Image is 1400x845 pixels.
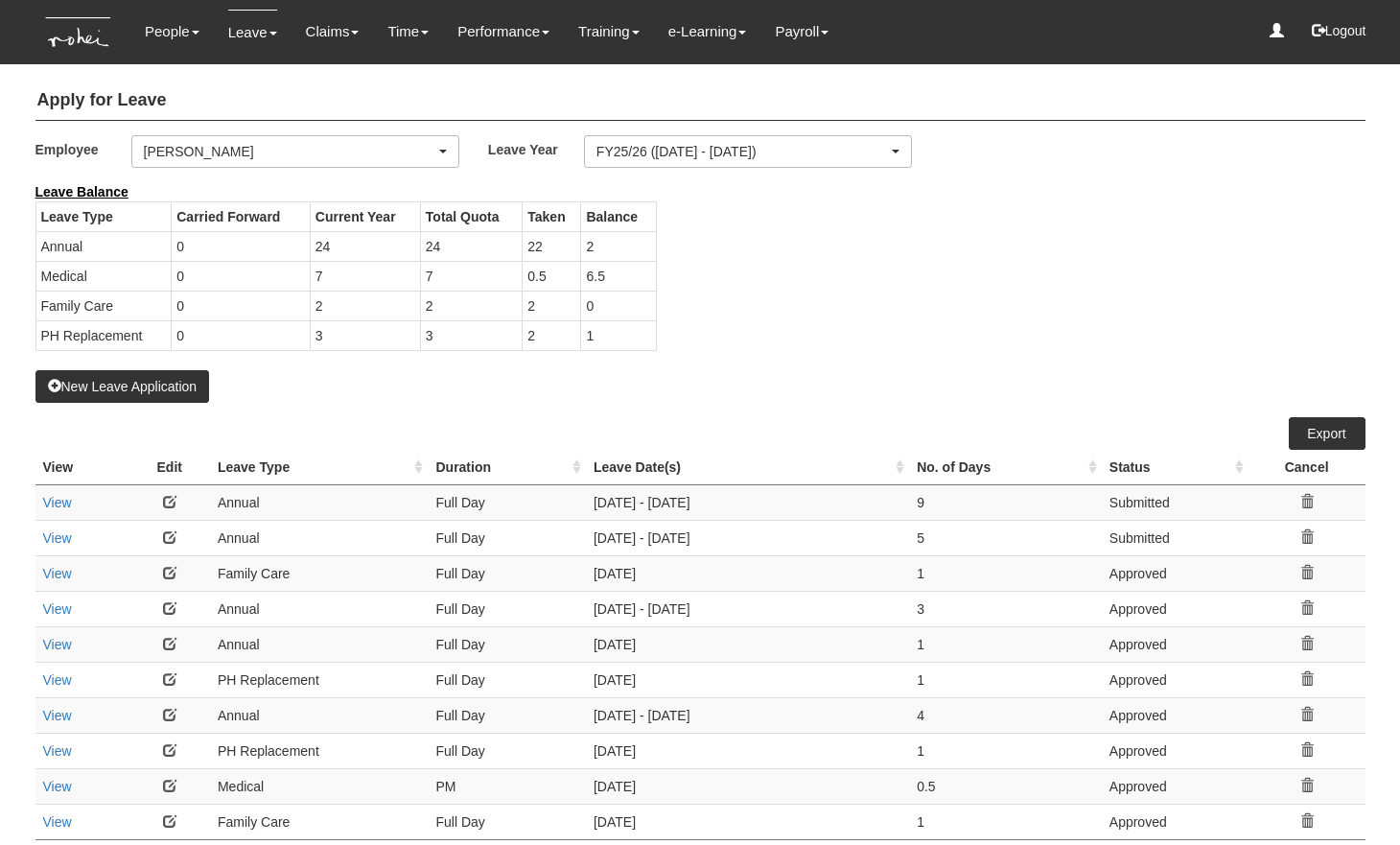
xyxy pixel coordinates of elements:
[210,484,429,520] td: Annual
[581,231,657,261] td: 2
[909,591,1102,626] td: 3
[457,10,549,54] a: Performance
[523,261,581,291] td: 0.5
[420,201,522,231] th: Total Quota
[581,291,657,320] td: 0
[145,10,199,54] a: People
[144,142,435,161] div: [PERSON_NAME]
[523,231,581,261] td: 22
[1102,662,1248,697] td: Approved
[1102,804,1248,839] td: Approved
[909,450,1102,485] th: No. of Days : activate to sort column ascending
[428,768,586,804] td: PM
[210,733,429,768] td: PH Replacement
[428,484,586,520] td: Full Day
[1298,8,1380,54] button: Logout
[35,320,172,350] td: PH Replacement
[35,261,172,291] td: Medical
[43,672,72,688] a: View
[43,495,72,510] a: View
[596,142,888,161] div: FY25/26 ([DATE] - [DATE])
[43,814,72,830] a: View
[1102,450,1248,485] th: Status : activate to sort column ascending
[584,135,912,168] button: FY25/26 ([DATE] - [DATE])
[428,626,586,662] td: Full Day
[586,697,909,733] td: [DATE] - [DATE]
[210,626,429,662] td: Annual
[1289,417,1365,450] a: Export
[35,370,210,403] button: New Leave Application
[586,484,909,520] td: [DATE] - [DATE]
[428,591,586,626] td: Full Day
[310,291,420,320] td: 2
[586,450,909,485] th: Leave Date(s) : activate to sort column ascending
[210,591,429,626] td: Annual
[523,320,581,350] td: 2
[586,520,909,555] td: [DATE] - [DATE]
[581,320,657,350] td: 1
[523,201,581,231] th: Taken
[210,768,429,804] td: Medical
[210,520,429,555] td: Annual
[35,201,172,231] th: Leave Type
[420,320,522,350] td: 3
[1102,733,1248,768] td: Approved
[909,520,1102,555] td: 5
[1102,697,1248,733] td: Approved
[310,261,420,291] td: 7
[228,10,277,55] a: Leave
[578,10,640,54] a: Training
[310,201,420,231] th: Current Year
[35,231,172,261] td: Annual
[172,291,311,320] td: 0
[586,555,909,591] td: [DATE]
[586,662,909,697] td: [DATE]
[909,804,1102,839] td: 1
[43,601,72,617] a: View
[428,804,586,839] td: Full Day
[488,135,584,163] label: Leave Year
[586,626,909,662] td: [DATE]
[909,555,1102,591] td: 1
[428,520,586,555] td: Full Day
[35,82,1365,121] h4: Apply for Leave
[387,10,429,54] a: Time
[43,637,72,652] a: View
[909,626,1102,662] td: 1
[420,231,522,261] td: 24
[420,261,522,291] td: 7
[43,708,72,723] a: View
[306,10,360,54] a: Claims
[586,804,909,839] td: [DATE]
[909,733,1102,768] td: 1
[129,450,210,485] th: Edit
[35,184,128,200] b: Leave Balance
[581,201,657,231] th: Balance
[172,201,311,231] th: Carried Forward
[1102,591,1248,626] td: Approved
[210,662,429,697] td: PH Replacement
[523,291,581,320] td: 2
[43,530,72,546] a: View
[172,231,311,261] td: 0
[1102,768,1248,804] td: Approved
[210,804,429,839] td: Family Care
[1102,520,1248,555] td: Submitted
[420,291,522,320] td: 2
[1102,626,1248,662] td: Approved
[1102,555,1248,591] td: Approved
[586,733,909,768] td: [DATE]
[428,662,586,697] td: Full Day
[909,697,1102,733] td: 4
[909,662,1102,697] td: 1
[668,10,747,54] a: e-Learning
[43,779,72,794] a: View
[172,261,311,291] td: 0
[581,261,657,291] td: 6.5
[1102,484,1248,520] td: Submitted
[172,320,311,350] td: 0
[43,743,72,759] a: View
[35,450,129,485] th: View
[210,697,429,733] td: Annual
[35,291,172,320] td: Family Care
